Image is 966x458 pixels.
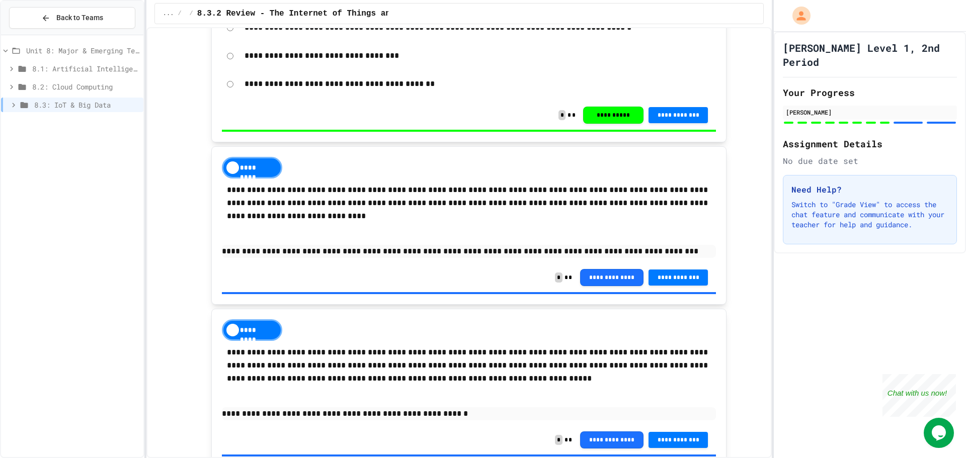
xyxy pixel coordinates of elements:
span: 8.3: IoT & Big Data [34,100,139,110]
span: Back to Teams [56,13,103,23]
iframe: chat widget [924,418,956,448]
h1: [PERSON_NAME] Level 1, 2nd Period [783,41,957,69]
span: / [178,10,181,18]
iframe: chat widget [882,374,956,417]
div: [PERSON_NAME] [786,108,954,117]
h2: Assignment Details [783,137,957,151]
p: Switch to "Grade View" to access the chat feature and communicate with your teacher for help and ... [791,200,948,230]
h2: Your Progress [783,85,957,100]
span: Unit 8: Major & Emerging Technologies [26,45,139,56]
div: My Account [782,4,813,27]
h3: Need Help? [791,184,948,196]
div: No due date set [783,155,957,167]
button: Back to Teams [9,7,135,29]
span: 8.3.2 Review - The Internet of Things and Big Data [197,8,439,20]
span: 8.1: Artificial Intelligence Basics [32,63,139,74]
span: / [190,10,193,18]
span: ... [163,10,174,18]
span: 8.2: Cloud Computing [32,81,139,92]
